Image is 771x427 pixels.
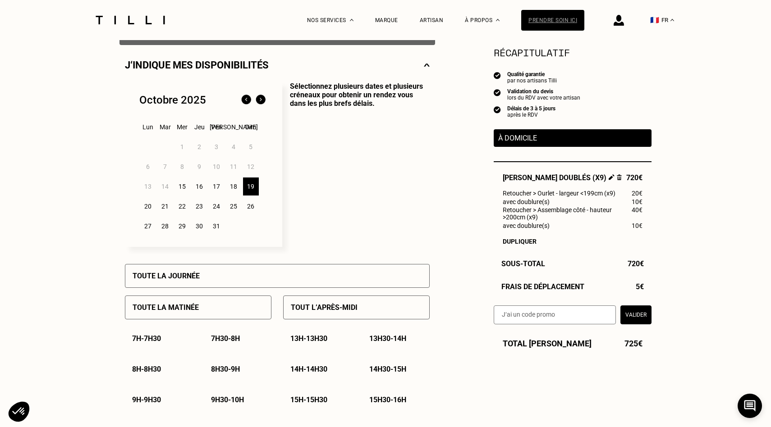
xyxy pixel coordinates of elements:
[624,339,642,348] span: 725€
[494,305,616,324] input: J‘ai un code promo
[632,222,642,229] span: 10€
[498,134,647,142] p: À domicile
[420,17,444,23] a: Artisan
[494,282,652,291] div: Frais de déplacement
[211,395,244,404] p: 9h30 - 10h
[133,303,199,312] p: Toute la matinée
[350,19,353,21] img: Menu déroulant
[670,19,674,21] img: menu déroulant
[157,217,173,235] div: 28
[132,395,161,404] p: 9h - 9h30
[140,197,156,215] div: 20
[503,222,550,229] span: avec doublure(s)
[125,59,269,71] p: J‘indique mes disponibilités
[614,15,624,26] img: icône connexion
[494,45,652,60] section: Récapitulatif
[243,197,259,215] div: 26
[369,395,406,404] p: 15h30 - 16h
[133,272,200,280] p: Toute la journée
[632,190,642,197] span: 20€
[132,365,161,373] p: 8h - 8h30
[507,88,580,95] div: Validation du devis
[609,174,615,180] img: Éditer
[226,177,242,195] div: 18
[209,217,225,235] div: 31
[494,339,652,348] div: Total [PERSON_NAME]
[174,197,190,215] div: 22
[291,303,358,312] p: Tout l’après-midi
[211,365,240,373] p: 8h30 - 9h
[290,395,327,404] p: 15h - 15h30
[174,217,190,235] div: 29
[494,71,501,79] img: icon list info
[282,82,430,247] p: Sélectionnez plusieurs dates et plusieurs créneaux pour obtenir un rendez vous dans les plus bref...
[636,282,644,291] span: 5€
[507,95,580,101] div: lors du RDV avec votre artisan
[632,206,642,213] span: 40€
[209,197,225,215] div: 24
[650,16,659,24] span: 🇫🇷
[174,177,190,195] div: 15
[632,198,642,205] span: 10€
[92,16,168,24] img: Logo du service de couturière Tilli
[209,177,225,195] div: 17
[507,105,555,112] div: Délais de 3 à 5 jours
[503,190,615,197] span: Retoucher > Ourlet - largeur <199cm (x9)
[290,334,327,343] p: 13h - 13h30
[243,177,259,195] div: 19
[628,259,644,268] span: 720€
[507,112,555,118] div: après le RDV
[157,197,173,215] div: 21
[503,198,550,205] span: avec doublure(s)
[192,217,207,235] div: 30
[507,71,557,77] div: Qualité garantie
[617,174,622,180] img: Supprimer
[507,77,557,84] div: par nos artisans Tilli
[503,206,632,221] span: Retoucher > Assemblage côté - hauteur >200cm (x9)
[192,177,207,195] div: 16
[132,334,161,343] p: 7h - 7h30
[521,10,584,31] a: Prendre soin ici
[494,88,501,96] img: icon list info
[503,238,642,245] div: Dupliquer
[290,365,327,373] p: 14h - 14h30
[192,197,207,215] div: 23
[253,93,268,107] img: Mois suivant
[620,305,652,324] button: Valider
[494,105,501,114] img: icon list info
[369,334,406,343] p: 13h30 - 14h
[626,173,642,182] span: 720€
[226,197,242,215] div: 25
[496,19,500,21] img: Menu déroulant à propos
[375,17,398,23] a: Marque
[139,94,206,106] div: Octobre 2025
[211,334,240,343] p: 7h30 - 8h
[369,365,406,373] p: 14h30 - 15h
[424,59,430,71] img: svg+xml;base64,PHN2ZyBmaWxsPSJub25lIiBoZWlnaHQ9IjE0IiB2aWV3Qm94PSIwIDAgMjggMTQiIHdpZHRoPSIyOCIgeG...
[239,93,253,107] img: Mois précédent
[494,259,652,268] div: Sous-Total
[140,217,156,235] div: 27
[503,173,622,182] span: [PERSON_NAME] doublés (x9)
